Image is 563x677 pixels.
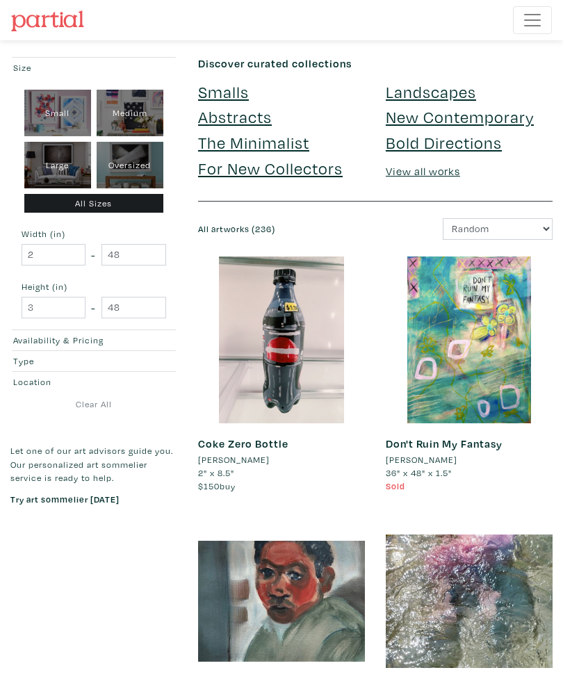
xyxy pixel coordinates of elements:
[198,453,270,466] li: [PERSON_NAME]
[22,229,166,238] small: Width (in)
[24,194,163,213] div: All Sizes
[513,6,552,34] button: Toggle navigation
[97,142,163,188] div: Oversized
[22,282,166,291] small: Height (in)
[91,299,96,316] span: -
[13,375,129,389] div: Location
[24,90,91,136] div: Small
[198,480,220,491] span: $150
[10,372,177,392] button: Location
[386,81,476,102] a: Landscapes
[198,437,288,450] a: Coke Zero Bottle
[24,142,91,188] div: Large
[386,467,452,478] span: 36" x 48" x 1.5"
[386,453,457,466] li: [PERSON_NAME]
[10,494,120,505] a: Try art sommelier [DATE]
[198,57,553,70] h6: Discover curated collections
[198,81,249,102] a: Smalls
[198,467,234,478] span: 2" x 8.5"
[198,131,309,153] a: The Minimalist
[198,224,365,234] h6: All artworks (236)
[386,453,553,466] a: [PERSON_NAME]
[10,58,177,78] button: Size
[386,480,405,491] span: Sold
[386,437,503,450] a: Don't Ruin My Fantasy
[386,131,502,153] a: Bold Directions
[386,164,460,178] a: View all works
[10,444,177,484] p: Let one of our art advisors guide you. Our personalized art sommelier service is ready to help.
[198,106,272,127] a: Abstracts
[13,61,129,74] div: Size
[13,354,129,368] div: Type
[386,106,534,127] a: New Contemporary
[10,398,177,411] a: Clear All
[91,246,96,263] span: -
[13,334,129,347] div: Availability & Pricing
[97,90,163,136] div: Medium
[10,351,177,371] button: Type
[10,330,177,350] button: Availability & Pricing
[198,480,236,491] span: buy
[198,157,343,179] a: For New Collectors
[10,518,177,547] iframe: Customer reviews powered by Trustpilot
[198,453,365,466] a: [PERSON_NAME]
